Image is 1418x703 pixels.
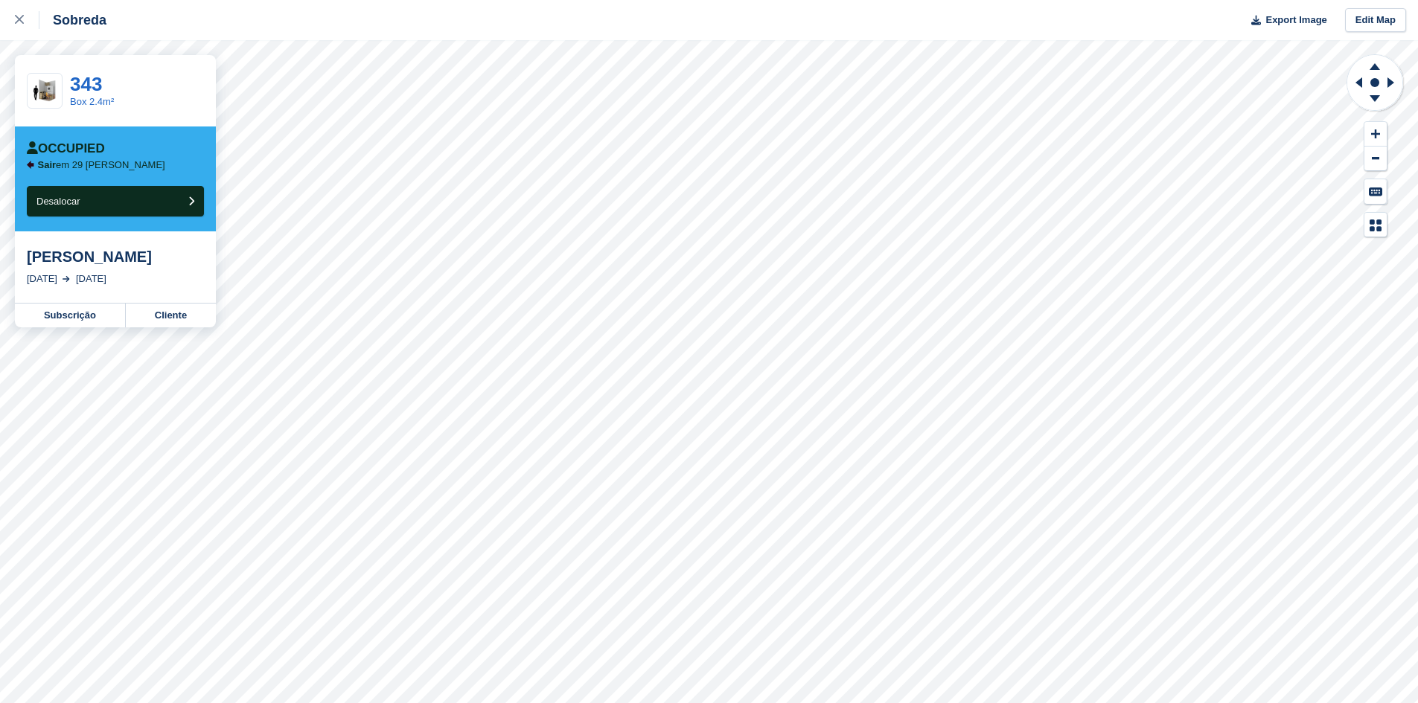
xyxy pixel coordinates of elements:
[15,304,126,327] a: Subscrição
[1242,8,1327,33] button: Export Image
[1364,179,1387,204] button: Keyboard Shortcuts
[28,78,62,104] img: 25-sqft-unit.jpg
[27,272,57,286] div: [DATE]
[27,248,204,266] div: [PERSON_NAME]
[27,186,204,216] button: Desalocar
[76,272,106,286] div: [DATE]
[38,159,165,171] p: em 29 [PERSON_NAME]
[1265,13,1326,28] span: Export Image
[126,304,216,327] a: Cliente
[1364,122,1387,147] button: Zoom In
[63,276,70,282] img: arrow-right-light-icn-cde0832a797a2874e46488d9cf13f60e5c3a73dbe684e267c42b8395dfbc2abf.svg
[39,11,106,29] div: Sobreda
[1364,213,1387,237] button: Map Legend
[1364,147,1387,171] button: Zoom Out
[1345,8,1406,33] a: Edit Map
[70,73,102,95] a: 343
[27,161,34,169] img: arrow-left-icn-90495f2de72eb5bd0bd1c3c35deca35cc13f817d75bef06ecd7c0b315636ce7e.svg
[36,196,80,207] span: Desalocar
[70,96,114,107] a: Box 2.4m²
[27,141,105,156] div: Occupied
[38,159,57,170] span: Sair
